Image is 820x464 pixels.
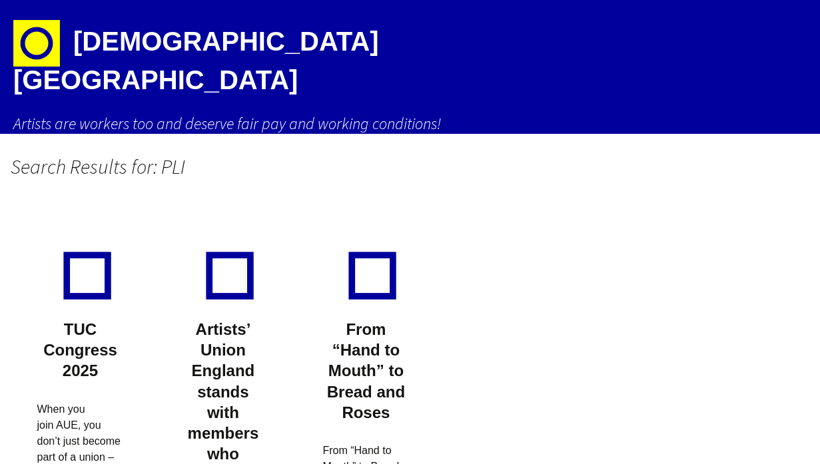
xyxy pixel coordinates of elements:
[327,320,405,421] a: From “Hand to Mouth” to Bread and Roses
[13,113,807,134] h2: Artists are workers too and deserve fair pay and working conditions!
[43,320,117,379] a: TUC Congress 2025
[13,20,60,67] img: circle-e1448293145835.png
[11,134,524,199] h1: Search Results for: PLI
